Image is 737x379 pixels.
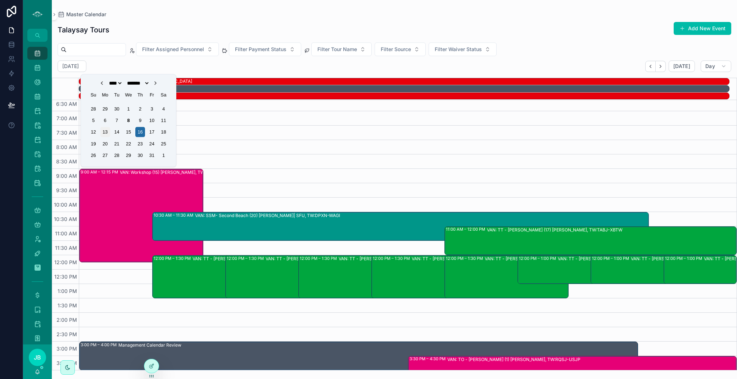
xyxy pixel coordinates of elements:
[55,331,79,337] span: 2:30 PM
[153,212,648,240] div: 10:30 AM – 11:30 AMVAN: SSM- Second Beach (20) [PERSON_NAME]| SFU, TW:DPXN-WAGI
[159,139,168,149] div: Choose Saturday, October 25th, 2025
[664,256,736,284] div: 12:00 PM – 1:00 PMVAN: TT - [PERSON_NAME] (1) [PERSON_NAME], TW:FPNH-MSWT
[100,104,110,113] div: Choose Monday, September 29th, 2025
[669,60,695,72] button: [DATE]
[54,158,79,164] span: 8:30 AM
[147,127,157,137] div: Choose Friday, October 17th, 2025
[487,227,623,233] div: VAN: TT - [PERSON_NAME] (17) [PERSON_NAME], TW:TABJ-XBTW
[147,116,157,125] div: Choose Friday, October 10th, 2025
[100,90,110,100] div: Monday
[123,127,133,137] div: Choose Wednesday, October 15th, 2025
[135,104,145,113] div: Choose Thursday, October 2nd, 2025
[227,256,266,261] div: 12:00 PM – 1:30 PM
[381,46,411,53] span: Filter Source
[53,245,79,251] span: 11:30 AM
[135,90,145,100] div: Thursday
[485,256,607,262] div: VAN: TT - [PERSON_NAME] (2) [PERSON_NAME], TW:ZTZY-AXSF
[193,256,315,262] div: VAN: TT - [PERSON_NAME] (1) [PERSON_NAME], TW:AKEE-HTDU
[645,61,656,72] button: Back
[80,169,203,262] div: 9:00 AM – 12:15 PMVAN: Workshop (15) [PERSON_NAME], TW:[PERSON_NAME]
[159,104,168,113] div: Choose Saturday, October 4th, 2025
[266,256,388,262] div: VAN: TT - [PERSON_NAME] (1) [PERSON_NAME], TW:PZFW-XJKF
[195,213,340,218] div: VAN: SSM- Second Beach (20) [PERSON_NAME]| SFU, TW:DPXN-WAGI
[54,144,79,150] span: 8:00 AM
[317,46,357,53] span: Filter Tour Name
[154,256,193,261] div: 12:00 PM – 1:30 PM
[81,342,118,348] div: 3:00 PM – 4:00 PM
[55,130,79,136] span: 7:30 AM
[375,42,426,56] button: Select Button
[339,256,461,262] div: VAN: TT - [PERSON_NAME] (1) [PERSON_NAME], TW:YPTD-GSZM
[81,169,120,175] div: 9:00 AM – 12:15 PM
[89,90,98,100] div: Sunday
[445,227,736,255] div: 11:00 AM – 12:00 PMVAN: TT - [PERSON_NAME] (17) [PERSON_NAME], TW:TABJ-XBTW
[135,116,145,125] div: Choose Thursday, October 9th, 2025
[112,150,122,160] div: Choose Tuesday, October 28th, 2025
[89,127,98,137] div: Choose Sunday, October 12th, 2025
[112,127,122,137] div: Choose Tuesday, October 14th, 2025
[142,46,204,53] span: Filter Assigned Personnel
[674,22,731,35] button: Add New Event
[159,127,168,137] div: Choose Saturday, October 18th, 2025
[58,25,109,35] h1: Talaysay Tours
[673,63,690,69] span: [DATE]
[147,150,157,160] div: Choose Friday, October 31st, 2025
[447,357,580,362] div: VAN: TO - [PERSON_NAME] (1) [PERSON_NAME], TW:RQSJ-USJP
[123,116,133,125] div: Choose Wednesday, October 8th, 2025
[299,256,422,298] div: 12:00 PM – 1:30 PMVAN: TT - [PERSON_NAME] (1) [PERSON_NAME], TW:YPTD-GSZM
[135,127,145,137] div: Choose Thursday, October 16th, 2025
[55,317,79,323] span: 2:00 PM
[373,256,412,261] div: 12:00 PM – 1:30 PM
[112,116,122,125] div: Choose Tuesday, October 7th, 2025
[85,77,172,164] div: Choose Date
[123,150,133,160] div: Choose Wednesday, October 29th, 2025
[112,104,122,113] div: Choose Tuesday, September 30th, 2025
[32,9,43,20] img: App logo
[311,42,372,56] button: Select Button
[591,256,714,284] div: 12:00 PM – 1:00 PMVAN: TT - [PERSON_NAME] (1) [PERSON_NAME] ..., TW:AXMT-IJDH
[54,101,79,107] span: 6:30 AM
[53,259,79,265] span: 12:00 PM
[55,115,79,121] span: 7:00 AM
[89,150,98,160] div: Choose Sunday, October 26th, 2025
[89,116,98,125] div: Choose Sunday, October 5th, 2025
[100,127,110,137] div: Choose Monday, October 13th, 2025
[53,230,79,236] span: 11:00 AM
[112,90,122,100] div: Tuesday
[80,342,638,370] div: 3:00 PM – 4:00 PMManagement Calendar Review
[705,63,715,69] span: Day
[135,150,145,160] div: Choose Thursday, October 30th, 2025
[656,61,666,72] button: Next
[89,104,98,113] div: Choose Sunday, September 28th, 2025
[558,256,680,262] div: VAN: TT - [PERSON_NAME] (1) Wadgy Senbel, TW:ZKKU-IMQT
[235,46,286,53] span: Filter Payment Status
[55,346,79,352] span: 3:00 PM
[159,90,168,100] div: Saturday
[54,187,79,193] span: 9:30 AM
[412,256,534,262] div: VAN: TT - [PERSON_NAME] (2) [PERSON_NAME], [GEOGRAPHIC_DATA]:UFYJ-[GEOGRAPHIC_DATA]
[123,139,133,149] div: Choose Wednesday, October 22nd, 2025
[120,170,240,175] div: VAN: Workshop (15) [PERSON_NAME], TW:[PERSON_NAME]
[52,216,79,222] span: 10:30 AM
[56,302,79,308] span: 1:30 PM
[136,42,219,56] button: Select Button
[446,226,487,232] div: 11:00 AM – 12:00 PM
[446,256,485,261] div: 12:00 PM – 1:30 PM
[154,212,195,218] div: 10:30 AM – 11:30 AM
[518,256,641,284] div: 12:00 PM – 1:00 PMVAN: TT - [PERSON_NAME] (1) Wadgy Senbel, TW:ZKKU-IMQT
[435,46,482,53] span: Filter Waiver Status
[519,256,558,261] div: 12:00 PM – 1:00 PM
[52,202,79,208] span: 10:00 AM
[123,90,133,100] div: Wednesday
[123,104,133,113] div: Choose Wednesday, October 1st, 2025
[410,356,447,362] div: 3:30 PM – 4:30 PM
[89,139,98,149] div: Choose Sunday, October 19th, 2025
[55,360,79,366] span: 3:30 PM
[147,90,157,100] div: Friday
[100,150,110,160] div: Choose Monday, October 27th, 2025
[592,256,631,261] div: 12:00 PM – 1:00 PM
[226,256,349,298] div: 12:00 PM – 1:30 PMVAN: TT - [PERSON_NAME] (1) [PERSON_NAME], TW:PZFW-XJKF
[62,63,79,70] h2: [DATE]
[118,342,181,348] div: Management Calendar Review
[54,173,79,179] span: 9:00 AM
